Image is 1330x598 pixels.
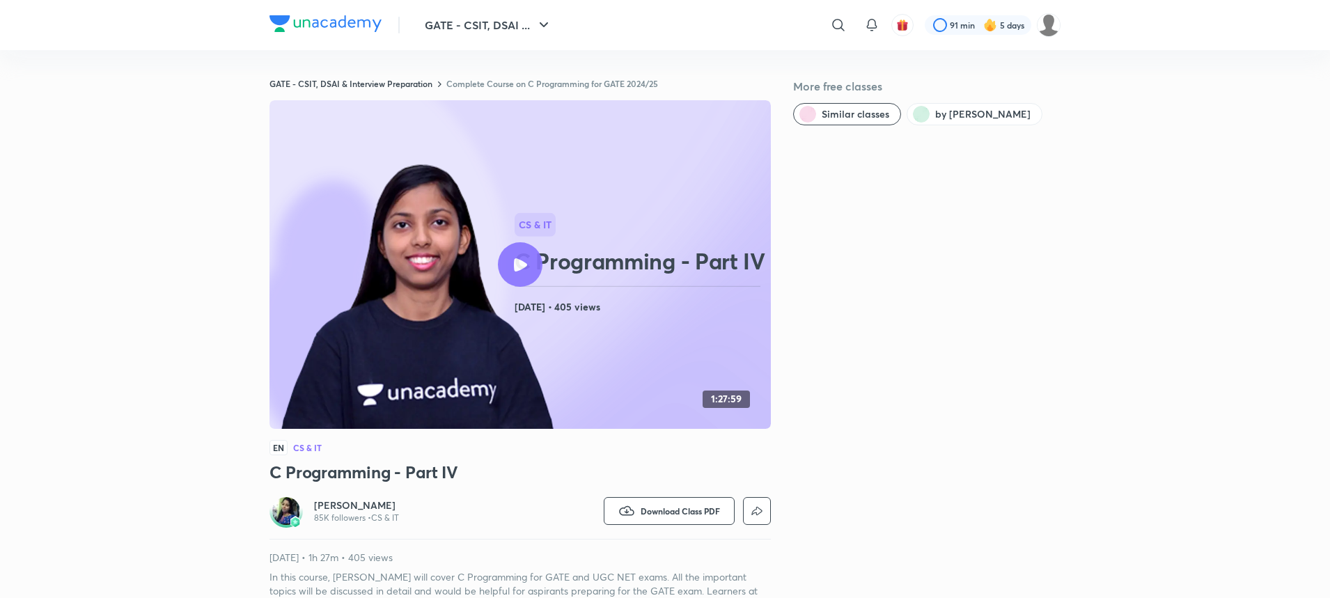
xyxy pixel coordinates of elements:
button: Similar classes [793,103,901,125]
p: [DATE] • 1h 27m • 405 views [269,551,771,565]
button: Download Class PDF [604,497,735,525]
a: Complete Course on C Programming for GATE 2024/25 [446,78,658,89]
a: Company Logo [269,15,382,36]
h2: C Programming - Part IV [515,247,765,275]
span: EN [269,440,288,455]
img: streak [983,18,997,32]
h4: CS & IT [293,443,322,452]
p: 85K followers • CS & IT [314,512,399,524]
img: Shruti Gangurde [1037,13,1061,37]
img: badge [290,517,300,527]
h3: C Programming - Part IV [269,461,771,483]
h4: [DATE] • 405 views [515,298,765,316]
button: avatar [891,14,914,36]
span: Download Class PDF [641,505,720,517]
span: by Sweta Kumari [935,107,1031,121]
button: by Sweta Kumari [907,103,1042,125]
span: Similar classes [822,107,889,121]
a: Avatarbadge [269,494,303,528]
img: Company Logo [269,15,382,32]
a: [PERSON_NAME] [314,498,399,512]
a: GATE - CSIT, DSAI & Interview Preparation [269,78,432,89]
img: avatar [896,19,909,31]
button: GATE - CSIT, DSAI ... [416,11,561,39]
img: Avatar [272,497,300,525]
h5: More free classes [793,78,1061,95]
h4: 1:27:59 [711,393,742,405]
